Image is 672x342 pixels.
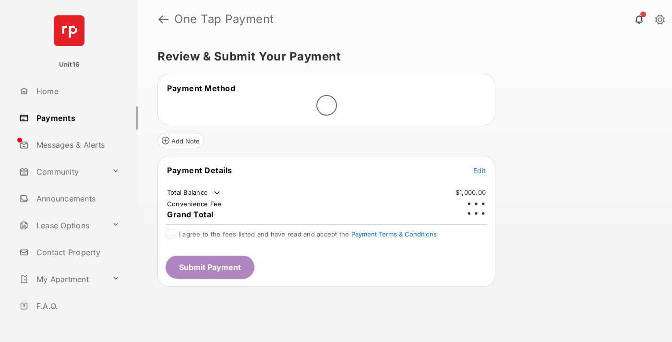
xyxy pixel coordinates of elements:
[473,166,486,175] span: Edit
[167,210,214,219] span: Grand Total
[15,295,138,318] a: F.A.Q.
[167,188,222,198] td: Total Balance
[166,256,254,279] button: Submit Payment
[351,230,437,238] button: I agree to the fees listed and have read and accept the
[167,165,232,175] span: Payment Details
[473,165,486,175] button: Edit
[174,13,274,25] strong: One Tap Payment
[59,60,80,70] p: Unit16
[179,230,437,238] span: I agree to the fees listed and have read and accept the
[54,15,84,46] img: svg+xml;base64,PHN2ZyB4bWxucz0iaHR0cDovL3d3dy53My5vcmcvMjAwMC9zdmciIHdpZHRoPSI2NCIgaGVpZ2h0PSI2NC...
[15,80,138,103] a: Home
[167,83,235,93] span: Payment Method
[15,133,138,156] a: Messages & Alerts
[15,106,138,130] a: Payments
[15,268,108,291] a: My Apartment
[167,200,222,208] td: Convenience Fee
[157,133,204,148] button: Add Note
[455,188,486,197] td: $1,000.00
[15,241,138,264] a: Contact Property
[157,51,645,62] h5: Review & Submit Your Payment
[15,187,138,210] a: Announcements
[15,214,108,237] a: Lease Options
[15,160,108,183] a: Community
